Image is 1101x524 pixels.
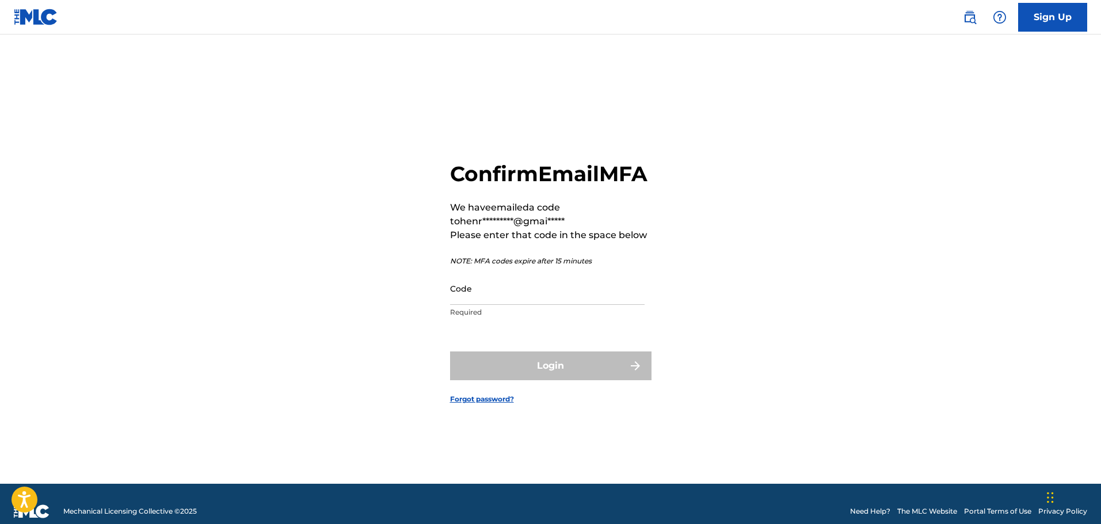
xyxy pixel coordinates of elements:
p: NOTE: MFA codes expire after 15 minutes [450,256,652,266]
div: Help [988,6,1011,29]
img: MLC Logo [14,9,58,25]
iframe: Chat Widget [1043,469,1101,524]
a: Public Search [958,6,981,29]
p: Please enter that code in the space below [450,228,652,242]
span: Mechanical Licensing Collective © 2025 [63,506,197,517]
a: Sign Up [1018,3,1087,32]
a: Privacy Policy [1038,506,1087,517]
h2: Confirm Email MFA [450,161,652,187]
img: logo [14,504,49,518]
a: Need Help? [850,506,890,517]
a: Portal Terms of Use [964,506,1031,517]
p: Required [450,307,645,318]
div: Drag [1047,480,1054,515]
a: The MLC Website [897,506,957,517]
a: Forgot password? [450,394,514,404]
img: help [993,10,1007,24]
img: search [963,10,977,24]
